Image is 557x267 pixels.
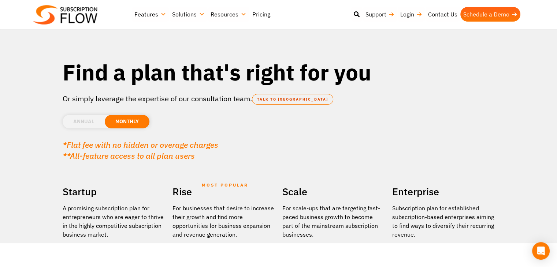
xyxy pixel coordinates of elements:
[63,59,495,86] h1: Find a plan that's right for you
[208,7,249,22] a: Resources
[392,183,495,200] h2: Enterprise
[249,7,273,22] a: Pricing
[63,183,165,200] h2: Startup
[532,242,550,260] div: Open Intercom Messenger
[397,7,425,22] a: Login
[172,183,275,200] h2: Rise
[169,7,208,22] a: Solutions
[392,204,495,239] p: Subscription plan for established subscription-based enterprises aiming to find ways to diversify...
[63,204,165,239] p: A promising subscription plan for entrepreneurs who are eager to thrive in the highly competitive...
[252,94,333,105] a: TALK TO [GEOGRAPHIC_DATA]
[131,7,169,22] a: Features
[202,177,248,193] span: MOST POPULAR
[33,5,97,25] img: Subscriptionflow
[363,7,397,22] a: Support
[282,204,385,239] div: For scale-ups that are targeting fast-paced business growth to become part of the mainstream subs...
[460,7,520,22] a: Schedule a Demo
[63,115,105,128] li: ANNUAL
[63,150,195,161] em: **All-feature access to all plan users
[105,115,149,128] li: MONTHLY
[63,93,495,104] p: Or simply leverage the expertise of our consultation team.
[172,204,275,239] div: For businesses that desire to increase their growth and find more opportunities for business expa...
[282,183,385,200] h2: Scale
[63,139,218,150] em: *Flat fee with no hidden or overage charges
[425,7,460,22] a: Contact Us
